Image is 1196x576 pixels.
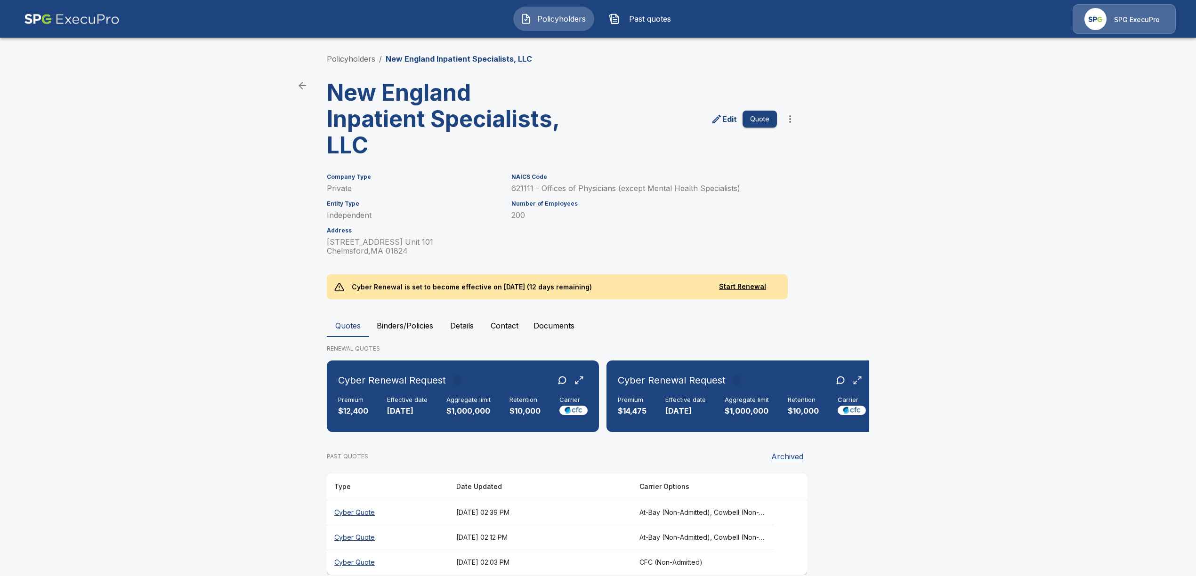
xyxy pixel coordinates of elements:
a: back [293,76,312,95]
h6: Address [327,227,500,234]
h6: Effective date [665,396,706,404]
button: Past quotes IconPast quotes [602,7,683,31]
div: policyholder tabs [327,314,869,337]
button: Details [441,314,483,337]
p: [STREET_ADDRESS] Unit 101 Chelmsford , MA 01824 [327,238,500,256]
th: Date Updated [449,473,632,500]
th: [DATE] 02:12 PM [449,525,632,550]
h3: New England Inpatient Specialists, LLC [327,80,559,159]
p: $10,000 [509,406,541,416]
th: Cyber Quote [327,500,449,525]
h6: Effective date [387,396,428,404]
p: PAST QUOTES [327,452,368,461]
th: Type [327,473,449,500]
p: RENEWAL QUOTES [327,344,869,353]
button: Quote [743,111,777,128]
img: Carrier [559,406,588,415]
h6: Company Type [327,174,500,180]
h6: Entity Type [327,200,500,207]
button: Quotes [327,314,369,337]
th: Cyber Quote [327,550,449,575]
h6: Premium [338,396,368,404]
p: Independent [327,211,500,220]
p: 200 [511,211,777,220]
a: edit [709,112,739,127]
h6: Carrier [559,396,588,404]
p: Edit [722,113,737,125]
h6: Retention [788,396,819,404]
img: Past quotes Icon [609,13,620,24]
span: Past quotes [624,13,676,24]
button: Archived [768,447,807,466]
h6: Aggregate limit [446,396,491,404]
a: Policyholders [327,54,375,64]
h6: Premium [618,396,646,404]
th: At-Bay (Non-Admitted), Cowbell (Non-Admitted), Cowbell (Admitted), Corvus Cyber (Non-Admitted), T... [632,525,775,550]
p: $1,000,000 [725,406,769,416]
a: Agency IconSPG ExecuPro [1073,4,1176,34]
nav: breadcrumb [327,53,532,64]
p: [DATE] [387,406,428,416]
h6: NAICS Code [511,174,777,180]
button: Start Renewal [705,278,780,296]
p: $14,475 [618,406,646,416]
h6: Aggregate limit [725,396,769,404]
h6: Cyber Renewal Request [618,373,726,388]
h6: Number of Employees [511,200,777,207]
h6: Retention [509,396,541,404]
img: AA Logo [24,4,120,34]
button: more [781,110,800,128]
li: / [379,53,382,64]
p: $12,400 [338,406,368,416]
p: Cyber Renewal is set to become effective on [DATE] (12 days remaining) [344,274,600,299]
th: At-Bay (Non-Admitted), Cowbell (Non-Admitted), Cowbell (Admitted), Corvus Cyber (Non-Admitted), T... [632,500,775,525]
p: $10,000 [788,406,819,416]
img: Policyholders Icon [520,13,532,24]
p: New England Inpatient Specialists, LLC [386,53,532,64]
button: Documents [526,314,582,337]
table: responsive table [327,473,807,575]
th: [DATE] 02:03 PM [449,550,632,575]
button: Contact [483,314,526,337]
p: 621111 - Offices of Physicians (except Mental Health Specialists) [511,184,777,193]
p: SPG ExecuPro [1114,15,1160,24]
button: Policyholders IconPolicyholders [513,7,594,31]
h6: Carrier [838,396,866,404]
th: Cyber Quote [327,525,449,550]
button: Binders/Policies [369,314,441,337]
p: [DATE] [665,406,706,416]
p: Private [327,184,500,193]
th: [DATE] 02:39 PM [449,500,632,525]
h6: Cyber Renewal Request [338,373,446,388]
th: Carrier Options [632,473,775,500]
th: CFC (Non-Admitted) [632,550,775,575]
img: Agency Icon [1084,8,1107,30]
img: Carrier [838,406,866,415]
p: $1,000,000 [446,406,491,416]
span: Policyholders [535,13,587,24]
